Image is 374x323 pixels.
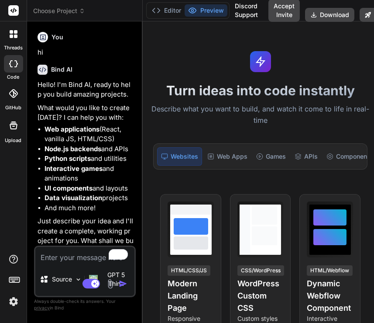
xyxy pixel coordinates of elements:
li: projects [45,193,134,203]
label: code [7,73,20,81]
p: GPT 5 Thin.. [101,271,131,288]
button: Preview [185,4,227,17]
img: settings [6,294,21,309]
div: HTML/CSS/JS [168,265,210,276]
textarea: To enrich screen reader interactions, please activate Accessibility in Grammarly extension settings [35,247,134,263]
p: Source [52,275,72,284]
label: Upload [5,137,22,144]
p: Just describe your idea and I'll create a complete, working project for you. What shall we build? 🚀 [38,216,134,256]
div: APIs [291,147,321,166]
label: GitHub [5,104,21,111]
p: Describe what you want to build, and watch it come to life in real-time [148,104,373,126]
label: threads [4,44,23,52]
strong: UI components [45,184,93,192]
h6: Bind AI [51,65,72,74]
span: Choose Project [33,7,85,15]
strong: Node.js backends [45,145,101,153]
li: (React, vanilla JS, HTML/CSS) [45,125,134,144]
img: Pick Models [75,276,82,283]
div: CSS/WordPress [237,265,284,276]
h6: You [51,33,63,42]
li: and animations [45,164,134,184]
img: icon [119,279,127,288]
div: Websites [157,147,202,166]
li: And much more! [45,203,134,213]
h4: WordPress Custom CSS [237,278,284,314]
img: GPT 5 Thinking Medium [89,275,98,284]
h1: Turn ideas into code instantly [148,83,373,98]
strong: Data visualization [45,194,102,202]
p: hi [38,48,134,58]
p: Hello! I'm Bind AI, ready to help you build amazing projects. [38,80,134,100]
h4: Dynamic Webflow Component [307,278,353,314]
strong: Python scripts [45,154,91,163]
div: Web Apps [204,147,251,166]
strong: Interactive games [45,164,103,173]
div: HTML/Webflow [307,265,353,276]
span: privacy [34,305,50,310]
li: and utilities [45,154,134,164]
p: What would you like to create [DATE]? I can help you with: [38,103,134,123]
div: Games [253,147,289,166]
li: and layouts [45,184,134,194]
li: and APIs [45,144,134,154]
p: Always double-check its answers. Your in Bind [34,297,136,312]
h4: Modern Landing Page [168,278,214,314]
strong: Web applications [45,125,100,133]
button: Download [305,8,354,22]
img: attachment [105,279,115,289]
button: Editor [148,4,185,17]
